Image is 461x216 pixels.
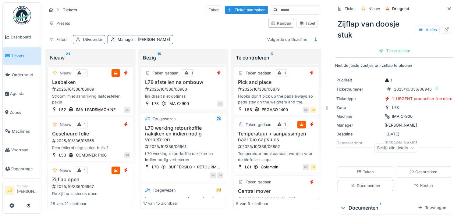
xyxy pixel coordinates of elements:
a: Tickets [3,47,41,66]
div: Taken gedaan [246,70,271,76]
div: Toegewezen [153,187,176,193]
div: Kanban [271,20,291,26]
div: Hooks don't pick up the pads always so pads stay on the weighers and the machine stops [236,93,316,105]
sup: 15 [157,54,161,61]
div: 28 van 21 zichtbaar [50,201,87,207]
div: JD [310,164,316,170]
div: PEGASO 1400 [262,107,288,113]
div: Colombini [261,164,279,170]
div: 1 [84,122,86,128]
div: Temperatuur moet aanpast worden voor de biofolie + cups [236,151,316,162]
div: Kosten [414,183,433,189]
div: Zijflap van doosje stuk [335,16,454,43]
div: Nieuw [60,167,71,173]
p: Niet de juiste voetjes om zijflap te plooien [335,63,454,68]
span: Voorraad [11,147,39,153]
div: IMA C-900 [168,101,189,106]
div: GE [210,172,216,178]
div: Dringend [392,6,409,12]
a: Rapportage [3,160,41,178]
div: L78 [152,101,159,106]
div: IMA C-900 [392,113,413,119]
div: 2025/10/336/06963 [144,86,223,92]
div: Taken [357,169,374,175]
div: Toevoegen [415,203,449,212]
div: 1 [84,167,86,173]
div: L53 [59,152,66,158]
sup: 1 [380,204,381,211]
div: Stroomlimiet aandrijving lastoestellen pakje [50,93,130,105]
div: Ticketnummer [336,86,382,92]
div: 2025/10/336/06930 [237,195,316,203]
a: Zones [3,103,41,122]
div: Nieuw [50,54,131,61]
div: Rem folierol uitgesloten buis 2 [50,145,130,151]
div: BUFFERSILO + RETOURM... [168,164,220,170]
div: lijn draait niet optimaal [143,93,223,99]
div: 2025/10/336/06967 [51,184,130,189]
div: Taken [206,5,222,14]
div: NV [217,101,223,107]
div: 2025/10/336/06969 [51,86,130,92]
div: Tickettype [336,96,382,102]
div: 2025/10/336/06961 [144,144,223,149]
div: 2025/10/336/06892 [237,144,316,149]
a: Machines [3,122,41,141]
span: Agenda [10,91,39,96]
div: Ticket sluiten [376,47,413,55]
div: Nieuw [368,6,380,12]
div: Acties [416,25,440,34]
img: Badge_color-CXgf-gQk.svg [13,6,31,24]
div: KV [303,164,309,170]
div: LL [124,107,130,113]
span: Zones [10,110,39,115]
div: Taken gedaan [246,122,271,128]
span: Onderhoud [12,72,39,78]
h3: L70 werking retourkoffie nakijken en indien nodig verbeteren [143,125,223,143]
div: Taken gedaan [153,70,179,76]
div: Manager [118,37,170,42]
span: Rapportage [11,166,39,172]
div: 5 van 5 zichtbaar [236,201,268,207]
div: [DATE] [282,196,295,202]
div: [PERSON_NAME] [336,122,452,128]
li: JD [5,186,14,195]
div: 1 [284,122,286,128]
div: 1 [385,77,392,83]
li: [PERSON_NAME] [17,184,39,197]
div: Tabel [299,20,315,26]
div: Taken gedaan [246,179,271,185]
span: Machines [12,128,39,134]
div: Prioriteit [336,77,382,83]
div: Deadline [336,131,382,137]
span: Dashboard [11,34,39,40]
div: Filters [46,35,70,44]
div: COMBINER F100 [76,152,107,158]
div: Nieuw [60,70,71,76]
h3: L78 afstellen na ombouw [143,79,223,85]
div: Zone [336,105,382,110]
a: Agenda [3,84,41,103]
h3: Pick and place [236,79,316,85]
div: 2025/10/336/06879 [237,86,316,92]
div: 1 [284,70,286,76]
h3: Zijflap open [50,177,130,182]
div: JD [310,107,316,113]
div: Uitvoerder [83,37,102,42]
div: Ticket [345,6,356,12]
div: Documenten [351,183,380,189]
div: [DATE] [386,131,399,137]
h3: Gescheurd folie [50,131,130,137]
div: L70 werking retourkoffie nakijken en indien nodig verbeteren [143,151,223,162]
div: TP [124,152,130,158]
div: 17 van 15 zichtbaar [143,201,178,207]
div: 1 [191,70,193,76]
div: Manager [17,184,39,188]
div: Te controleren [236,54,317,61]
div: L70 [152,164,159,170]
span: : [PERSON_NAME] [134,37,170,42]
div: GE [217,172,223,178]
sup: 5 [271,54,273,61]
div: 1 [84,70,86,76]
div: L58 [245,107,252,113]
